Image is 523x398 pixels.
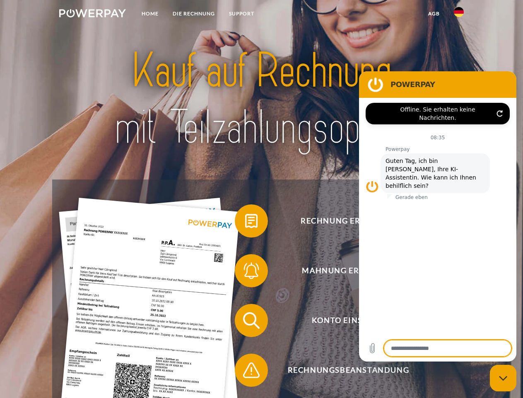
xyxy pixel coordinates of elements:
[222,6,261,21] a: SUPPORT
[241,260,262,281] img: qb_bell.svg
[247,254,450,287] span: Mahnung erhalten?
[235,354,450,387] button: Rechnungsbeanstandung
[59,9,126,17] img: logo-powerpay-white.svg
[166,6,222,21] a: DIE RECHNUNG
[235,254,450,287] button: Mahnung erhalten?
[247,204,450,238] span: Rechnung erhalten?
[235,304,450,337] button: Konto einsehen
[135,6,166,21] a: Home
[490,365,516,391] iframe: Schaltfläche zum Öffnen des Messaging-Fensters; Konversation läuft
[241,360,262,381] img: qb_warning.svg
[241,310,262,331] img: qb_search.svg
[454,7,464,17] img: de
[241,211,262,231] img: qb_bill.svg
[359,71,516,362] iframe: Messaging-Fenster
[247,354,450,387] span: Rechnungsbeanstandung
[79,40,444,159] img: title-powerpay_de.svg
[421,6,447,21] a: agb
[247,304,450,337] span: Konto einsehen
[235,204,450,238] button: Rechnung erhalten?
